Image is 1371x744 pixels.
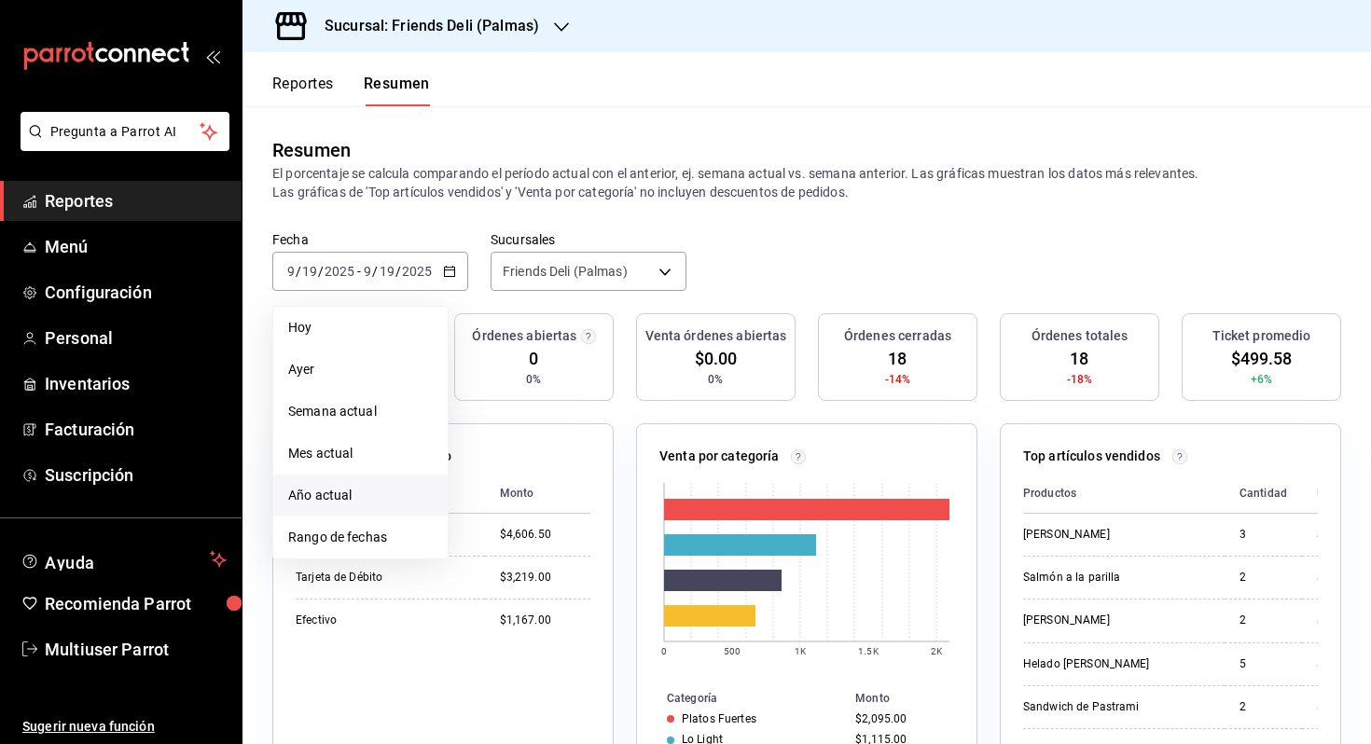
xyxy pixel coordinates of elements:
[1239,656,1287,672] div: 5
[1231,346,1293,371] span: $499.58
[500,527,590,543] div: $4,606.50
[13,135,229,155] a: Pregunta a Parrot AI
[296,570,470,586] div: Tarjeta de Débito
[272,233,468,246] label: Fecha
[526,371,541,388] span: 0%
[1212,326,1311,346] h3: Ticket promedio
[848,688,976,709] th: Monto
[288,318,433,338] span: Hoy
[45,637,227,662] span: Multiuser Parrot
[645,326,787,346] h3: Venta órdenes abiertas
[1239,699,1287,715] div: 2
[472,326,576,346] h3: Órdenes abiertas
[682,712,756,725] div: Platos Fuertes
[1225,474,1302,514] th: Cantidad
[357,264,361,279] span: -
[500,570,590,586] div: $3,219.00
[288,444,433,463] span: Mes actual
[1023,527,1210,543] div: [PERSON_NAME]
[1239,613,1287,628] div: 2
[529,346,538,371] span: 0
[1317,699,1360,715] div: $500.00
[324,264,355,279] input: ----
[858,646,879,656] text: 1.5K
[45,462,227,488] span: Suscripción
[45,371,227,396] span: Inventarios
[45,548,202,571] span: Ayuda
[272,136,351,164] div: Resumen
[296,264,301,279] span: /
[1251,371,1272,388] span: +6%
[363,264,372,279] input: --
[1302,474,1360,514] th: Monto
[1023,474,1225,514] th: Productos
[500,613,590,628] div: $1,167.00
[844,326,951,346] h3: Órdenes cerradas
[931,646,943,656] text: 2K
[50,122,201,142] span: Pregunta a Parrot AI
[272,164,1341,201] p: El porcentaje se calcula comparando el período actual con el anterior, ej. semana actual vs. sema...
[205,48,220,63] button: open_drawer_menu
[45,234,227,259] span: Menú
[708,371,723,388] span: 0%
[661,646,667,656] text: 0
[22,717,227,737] span: Sugerir nueva función
[372,264,378,279] span: /
[1067,371,1093,388] span: -18%
[1317,527,1360,543] div: $870.00
[45,417,227,442] span: Facturación
[286,264,296,279] input: --
[637,688,848,709] th: Categoría
[885,371,911,388] span: -14%
[45,591,227,616] span: Recomienda Parrot
[21,112,229,151] button: Pregunta a Parrot AI
[1317,570,1360,586] div: $680.00
[659,447,780,466] p: Venta por categoría
[503,262,628,281] span: Friends Deli (Palmas)
[491,233,686,246] label: Sucursales
[272,75,430,106] div: navigation tabs
[318,264,324,279] span: /
[485,474,590,514] th: Monto
[301,264,318,279] input: --
[45,325,227,351] span: Personal
[395,264,401,279] span: /
[272,75,334,106] button: Reportes
[1239,570,1287,586] div: 2
[1023,613,1210,628] div: [PERSON_NAME]
[288,402,433,421] span: Semana actual
[1032,326,1129,346] h3: Órdenes totales
[1023,656,1210,672] div: Helado [PERSON_NAME]
[888,346,907,371] span: 18
[1023,699,1210,715] div: Sandwich de Pastrami
[45,188,227,214] span: Reportes
[379,264,395,279] input: --
[1070,346,1088,371] span: 18
[288,486,433,505] span: Año actual
[1023,570,1210,586] div: Salmón a la parilla
[1239,527,1287,543] div: 3
[288,360,433,379] span: Ayer
[45,280,227,305] span: Configuración
[364,75,430,106] button: Resumen
[855,712,947,725] div: $2,095.00
[1317,656,1360,672] div: $500.00
[1317,613,1360,628] div: $580.00
[288,528,433,547] span: Rango de fechas
[1023,447,1160,466] p: Top artículos vendidos
[695,346,738,371] span: $0.00
[401,264,433,279] input: ----
[724,646,741,656] text: 500
[296,613,470,628] div: Efectivo
[310,15,539,37] h3: Sucursal: Friends Deli (Palmas)
[795,646,807,656] text: 1K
